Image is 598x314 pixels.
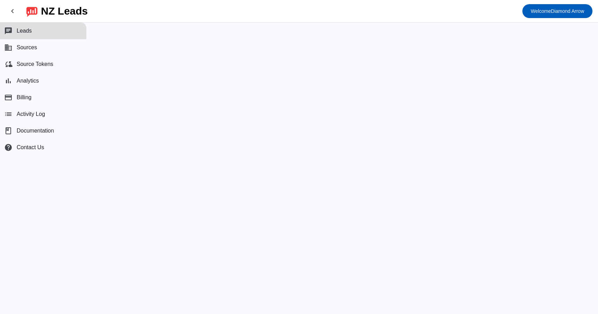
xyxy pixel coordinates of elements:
[522,4,592,18] button: WelcomeDiamond Arrow
[531,8,551,14] span: Welcome
[17,78,39,84] span: Analytics
[17,44,37,51] span: Sources
[4,110,12,118] mat-icon: list
[17,128,54,134] span: Documentation
[17,94,32,101] span: Billing
[4,60,12,68] mat-icon: cloud_sync
[531,6,584,16] span: Diamond Arrow
[4,93,12,102] mat-icon: payment
[4,143,12,152] mat-icon: help
[4,77,12,85] mat-icon: bar_chart
[26,5,37,17] img: logo
[4,27,12,35] mat-icon: chat
[17,111,45,117] span: Activity Log
[17,61,53,67] span: Source Tokens
[8,7,17,15] mat-icon: chevron_left
[4,127,12,135] span: book
[4,43,12,52] mat-icon: business
[17,144,44,151] span: Contact Us
[41,6,88,16] div: NZ Leads
[17,28,32,34] span: Leads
